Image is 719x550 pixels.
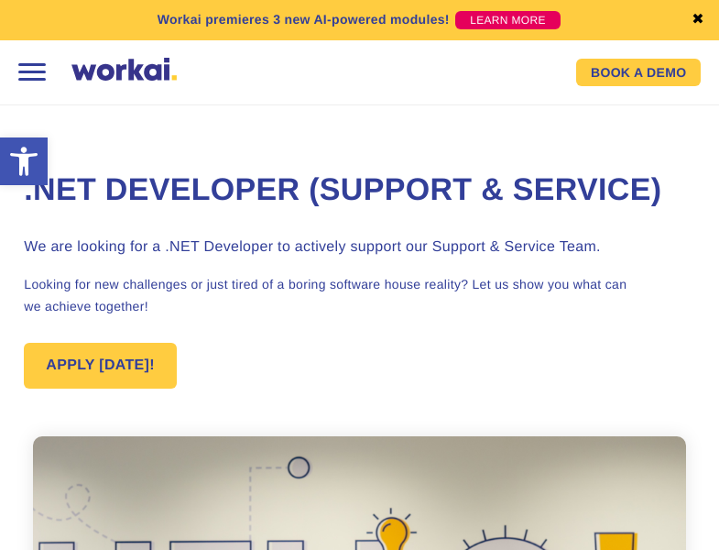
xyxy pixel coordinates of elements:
[455,11,561,29] a: LEARN MORE
[24,236,694,258] h3: We are looking for a .NET Developer to actively support our Support & Service Team.
[576,59,701,86] a: BOOK A DEMO
[24,343,177,389] a: APPLY [DATE]!
[24,273,694,317] p: Looking for new challenges or just tired of a boring software house reality? Let us show you what...
[24,170,694,212] h1: .NET Developer (Support & Service)
[158,10,450,29] p: Workai premieres 3 new AI-powered modules!
[692,13,704,27] a: ✖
